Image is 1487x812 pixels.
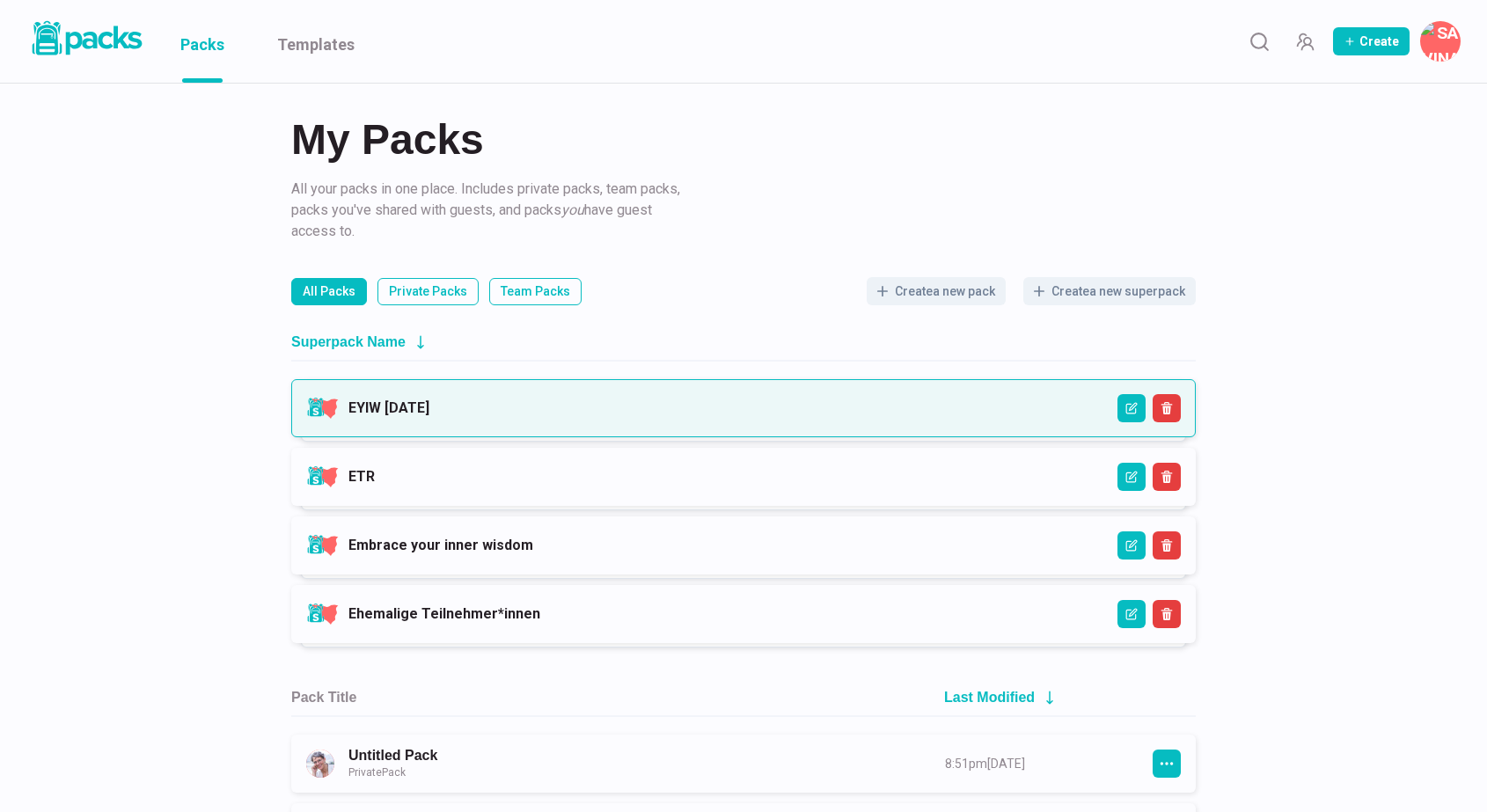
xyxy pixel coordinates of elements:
button: Savina Tilmann [1420,21,1461,62]
p: Team Packs [501,282,570,301]
button: Create Pack [1333,27,1410,55]
button: Delete Superpack [1153,600,1181,628]
button: Edit [1117,600,1146,628]
button: Createa new superpack [1023,277,1196,305]
button: Createa new pack [867,277,1006,305]
h2: My Packs [291,119,1196,161]
button: Delete Superpack [1153,463,1181,491]
p: All your packs in one place. Includes private packs, team packs, packs you've shared with guests,... [291,179,687,242]
button: Delete Superpack [1153,531,1181,560]
h2: Pack Title [291,689,356,706]
button: Manage Team Invites [1287,24,1322,59]
button: Edit [1117,531,1146,560]
button: Edit [1117,394,1146,422]
button: Delete Superpack [1153,394,1181,422]
p: All Packs [303,282,355,301]
button: Edit [1117,463,1146,491]
a: Packs logo [26,18,145,65]
img: Packs logo [26,18,145,59]
h2: Last Modified [944,689,1035,706]
i: you [561,201,584,218]
p: Private Packs [389,282,467,301]
h2: Superpack Name [291,333,406,350]
button: Search [1242,24,1277,59]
